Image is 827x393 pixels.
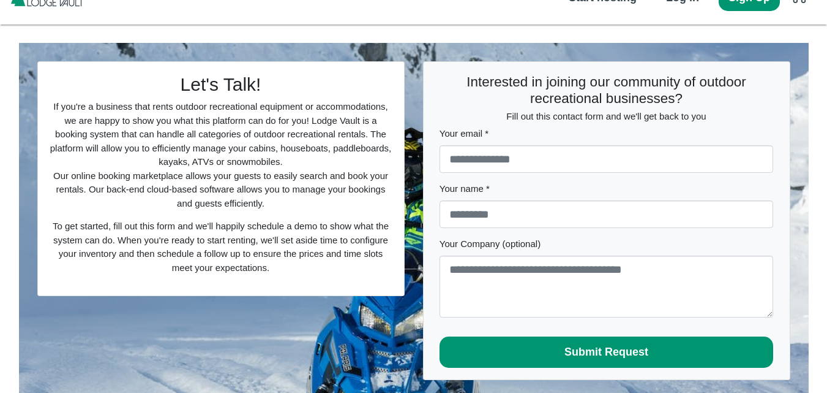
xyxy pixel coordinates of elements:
h2: Let's Talk! [49,74,392,96]
button: Submit Request [440,337,774,368]
div: If you're a business that rents outdoor recreational equipment or accommodations, we are happy to... [38,62,404,296]
h4: Interested in joining our community of outdoor recreational businesses? [440,74,774,107]
b: Submit Request [564,346,648,358]
label: Your email * [440,127,774,141]
label: Your Company (optional) [440,237,774,251]
p: To get started, fill out this form and we'll happily schedule a demo to show what the system can ... [49,219,392,275]
label: Your name * [440,182,774,196]
h6: Fill out this contact form and we'll get back to you [440,111,774,122]
p: Our online booking marketplace allows your guests to easily search and book your rentals. Our bac... [49,169,392,211]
